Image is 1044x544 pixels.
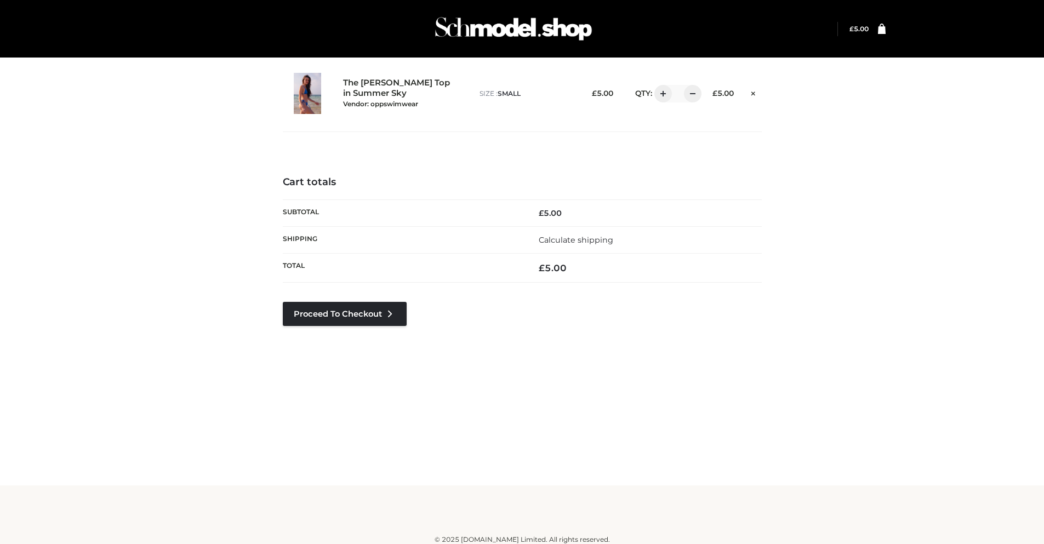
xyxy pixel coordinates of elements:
[480,89,573,99] p: size :
[539,208,562,218] bdi: 5.00
[343,100,418,108] small: Vendor: oppswimwear
[283,199,522,226] th: Subtotal
[431,7,596,50] img: Schmodel Admin 964
[283,226,522,253] th: Shipping
[624,85,694,102] div: QTY:
[283,176,762,188] h4: Cart totals
[283,254,522,283] th: Total
[849,25,854,33] span: £
[498,89,521,98] span: SMALL
[849,25,869,33] bdi: 5.00
[539,235,613,245] a: Calculate shipping
[712,89,717,98] span: £
[849,25,869,33] a: £5.00
[592,89,613,98] bdi: 5.00
[283,302,407,326] a: Proceed to Checkout
[539,208,544,218] span: £
[592,89,597,98] span: £
[539,262,545,273] span: £
[712,89,734,98] bdi: 5.00
[343,78,456,108] a: The [PERSON_NAME] Top in Summer SkyVendor: oppswimwear
[539,262,567,273] bdi: 5.00
[745,85,761,99] a: Remove this item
